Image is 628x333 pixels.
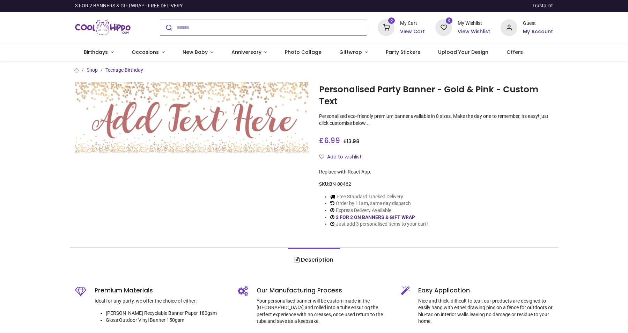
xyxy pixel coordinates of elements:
[231,49,261,56] span: Anniversary
[319,154,324,159] i: Add to wishlist
[84,49,108,56] span: Birthdays
[173,43,222,62] a: New Baby
[386,49,420,56] span: Party Stickers
[438,49,488,56] span: Upload Your Design
[339,49,362,56] span: Giftwrap
[388,17,395,24] sup: 0
[418,286,553,295] h5: Easy Application
[458,28,490,35] a: View Wishlist
[347,138,360,145] span: 13.98
[532,2,553,9] a: Trustpilot
[75,18,131,37] a: Logo of Cool Hippo
[523,28,553,35] a: My Account
[105,67,143,73] a: Teenage Birthday
[446,17,452,24] sup: 0
[324,135,340,146] span: 6.99
[132,49,159,56] span: Occasions
[435,24,452,30] a: 0
[75,82,309,153] img: Personalised Party Banner - Gold & Pink - Custom Text
[319,181,553,188] div: SKU:
[160,20,177,35] button: Submit
[523,20,553,27] div: Guest
[95,286,228,295] h5: Premium Materials
[336,214,415,220] a: 3 FOR 2 ON BANNERS & GIFT WRAP
[330,200,428,207] li: Order by 11am, same day dispatch
[319,84,553,108] h1: Personalised Party Banner - Gold & Pink - Custom Text
[330,193,428,200] li: Free Standard Tracked Delivery
[288,248,340,272] a: Description
[106,317,228,324] li: Gloss Outdoor Vinyl Banner 150gsm
[87,67,98,73] a: Shop
[319,135,340,146] span: £
[319,113,553,127] p: Personalised eco-friendly premium banner available in 8 sizes. Make the day one to remember, its ...
[285,49,322,56] span: Photo Collage
[95,298,228,305] p: Ideal for any party, we offer the choice of either:
[330,207,428,214] li: Express Delivery Available
[331,43,377,62] a: Giftwrap
[257,298,390,325] p: Your personalised banner will be custom made in the [GEOGRAPHIC_DATA] and rolled into a tube ensu...
[319,151,368,163] button: Add to wishlistAdd to wishlist
[319,169,553,176] div: Replace with React App.
[400,28,425,35] a: View Cart
[400,20,425,27] div: My Cart
[418,298,553,325] p: Nice and thick, difficult to tear, our products are designed to easily hang with either drawing p...
[75,2,183,9] div: 3 FOR 2 BANNERS & GIFTWRAP - FREE DELIVERY
[257,286,390,295] h5: Our Manufacturing Process
[222,43,276,62] a: Anniversary
[329,181,351,187] span: BN-00462
[75,18,131,37] img: Cool Hippo
[330,221,428,228] li: Just add 3 personalised items to your cart!
[343,138,360,145] span: £
[458,20,490,27] div: My Wishlist
[75,43,123,62] a: Birthdays
[106,310,228,317] li: [PERSON_NAME] Recyclable Banner Paper 180gsm
[123,43,173,62] a: Occasions
[507,49,523,56] span: Offers
[183,49,208,56] span: New Baby
[378,24,394,30] a: 0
